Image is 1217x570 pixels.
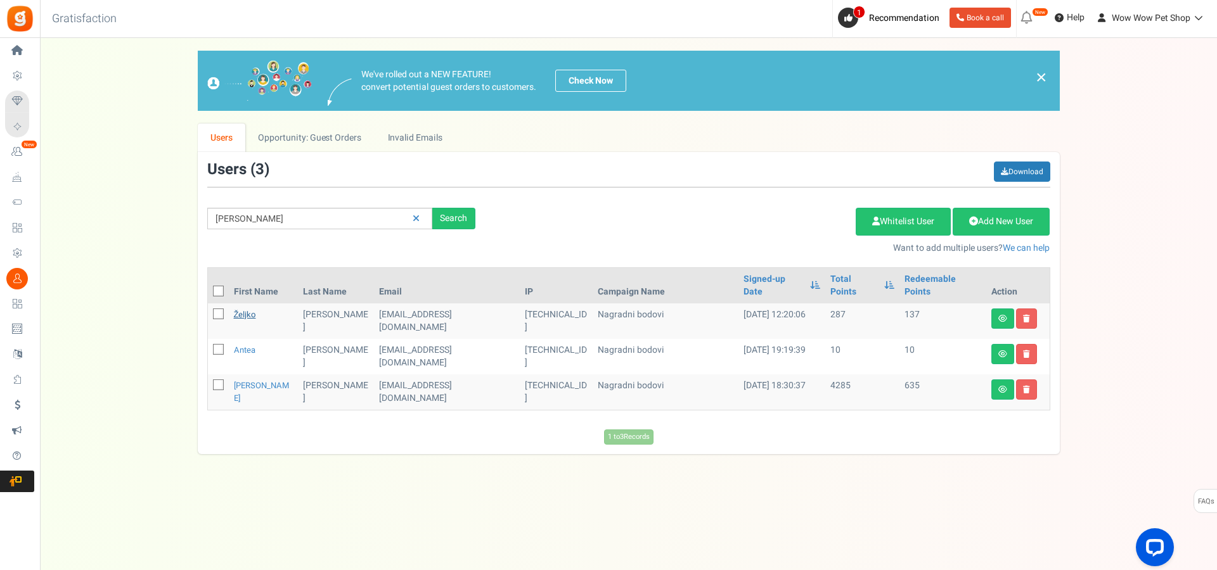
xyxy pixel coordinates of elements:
h3: Gratisfaction [38,6,131,32]
div: Search [432,208,475,229]
a: Signed-up Date [744,273,804,298]
i: Delete user [1023,350,1030,358]
span: 1 [853,6,865,18]
span: FAQs [1197,490,1214,514]
a: Opportunity: Guest Orders [245,123,374,152]
td: 10 [825,339,899,374]
td: 137 [899,303,986,339]
span: Recommendation [869,11,939,25]
a: [PERSON_NAME] [234,379,289,404]
td: 287 [825,303,899,339]
a: Users [198,123,246,152]
a: Add New User [953,208,1050,236]
p: Want to add multiple users? [494,242,1050,255]
em: New [21,140,37,149]
td: [DATE] 19:19:39 [738,339,826,374]
span: Wow Wow Pet Shop [1112,11,1190,25]
a: We can help [1003,241,1050,255]
td: [TECHNICAL_ID] [520,303,593,339]
p: We've rolled out a NEW FEATURE! convert potential guest orders to customers. [361,68,536,94]
td: 4285 [825,374,899,410]
a: Antea [234,344,255,356]
img: images [328,79,352,106]
a: Check Now [555,70,626,92]
a: 1 Recommendation [838,8,944,28]
th: Campaign Name [593,268,738,303]
em: New [1032,8,1048,16]
span: 3 [255,158,264,180]
td: [DATE] 12:20:06 [738,303,826,339]
td: Nagradni bodovi [593,374,738,410]
img: images [207,60,312,101]
a: Redeemable Points [905,273,981,298]
a: Total Points [830,273,877,298]
td: [PERSON_NAME] [298,339,373,374]
a: Book a call [950,8,1011,28]
a: × [1036,70,1047,85]
td: Nagradni bodovi [593,339,738,374]
td: 10 [899,339,986,374]
td: 635 [899,374,986,410]
th: Email [374,268,520,303]
td: [EMAIL_ADDRESS][DOMAIN_NAME] [374,303,520,339]
i: Delete user [1023,386,1030,393]
a: Download [994,161,1050,182]
a: Whitelist User [856,208,951,236]
th: First Name [229,268,299,303]
td: [EMAIL_ADDRESS][DOMAIN_NAME] [374,339,520,374]
th: Action [986,268,1050,303]
th: Last Name [298,268,373,303]
img: Gratisfaction [6,4,34,33]
i: View details [998,350,1007,358]
td: [PERSON_NAME] [298,303,373,339]
i: View details [998,315,1007,322]
td: [TECHNICAL_ID] [520,374,593,410]
a: New [5,141,34,163]
a: Help [1050,8,1090,28]
i: View details [998,386,1007,393]
td: [DATE] 18:30:37 [738,374,826,410]
h3: Users ( ) [207,161,269,178]
td: Nagradni bodovi [593,303,738,339]
i: Delete user [1023,315,1030,322]
a: Invalid Emails [375,123,455,152]
th: IP [520,268,593,303]
a: Reset [406,208,426,230]
input: Search by email or name [207,208,432,229]
td: [PERSON_NAME] [298,374,373,410]
a: Željko [234,308,256,320]
td: [TECHNICAL_ID] [520,339,593,374]
td: customer [374,374,520,410]
span: Help [1064,11,1085,24]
